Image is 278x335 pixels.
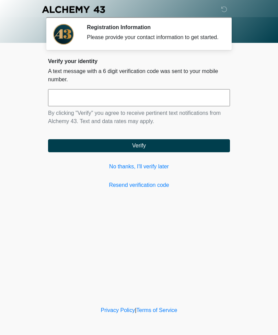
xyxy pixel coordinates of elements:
a: | [135,307,136,313]
a: No thanks, I'll verify later [48,163,230,171]
a: Privacy Policy [101,307,135,313]
h2: Registration Information [87,24,220,31]
img: Agent Avatar [53,24,74,45]
h2: Verify your identity [48,58,230,64]
a: Terms of Service [136,307,177,313]
a: Resend verification code [48,181,230,189]
div: Please provide your contact information to get started. [87,33,220,41]
button: Verify [48,139,230,152]
p: By clicking "Verify" you agree to receive pertinent text notifications from Alchemy 43. Text and ... [48,109,230,125]
img: Alchemy 43 Logo [41,5,106,14]
p: A text message with a 6 digit verification code was sent to your mobile number. [48,67,230,84]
